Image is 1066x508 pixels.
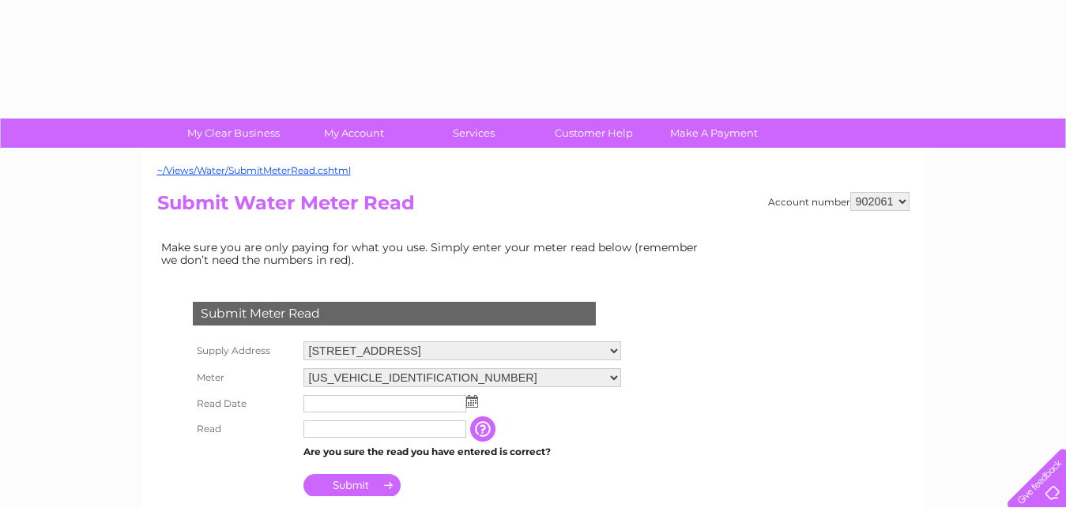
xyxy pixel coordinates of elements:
[303,474,401,496] input: Submit
[168,119,299,148] a: My Clear Business
[466,395,478,408] img: ...
[189,337,299,364] th: Supply Address
[189,391,299,416] th: Read Date
[157,237,710,270] td: Make sure you are only paying for what you use. Simply enter your meter read below (remember we d...
[409,119,539,148] a: Services
[157,164,351,176] a: ~/Views/Water/SubmitMeterRead.cshtml
[768,192,910,211] div: Account number
[189,364,299,391] th: Meter
[157,192,910,222] h2: Submit Water Meter Read
[189,416,299,442] th: Read
[193,302,596,325] div: Submit Meter Read
[649,119,779,148] a: Make A Payment
[288,119,419,148] a: My Account
[299,442,625,462] td: Are you sure the read you have entered is correct?
[470,416,499,442] input: Information
[529,119,659,148] a: Customer Help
